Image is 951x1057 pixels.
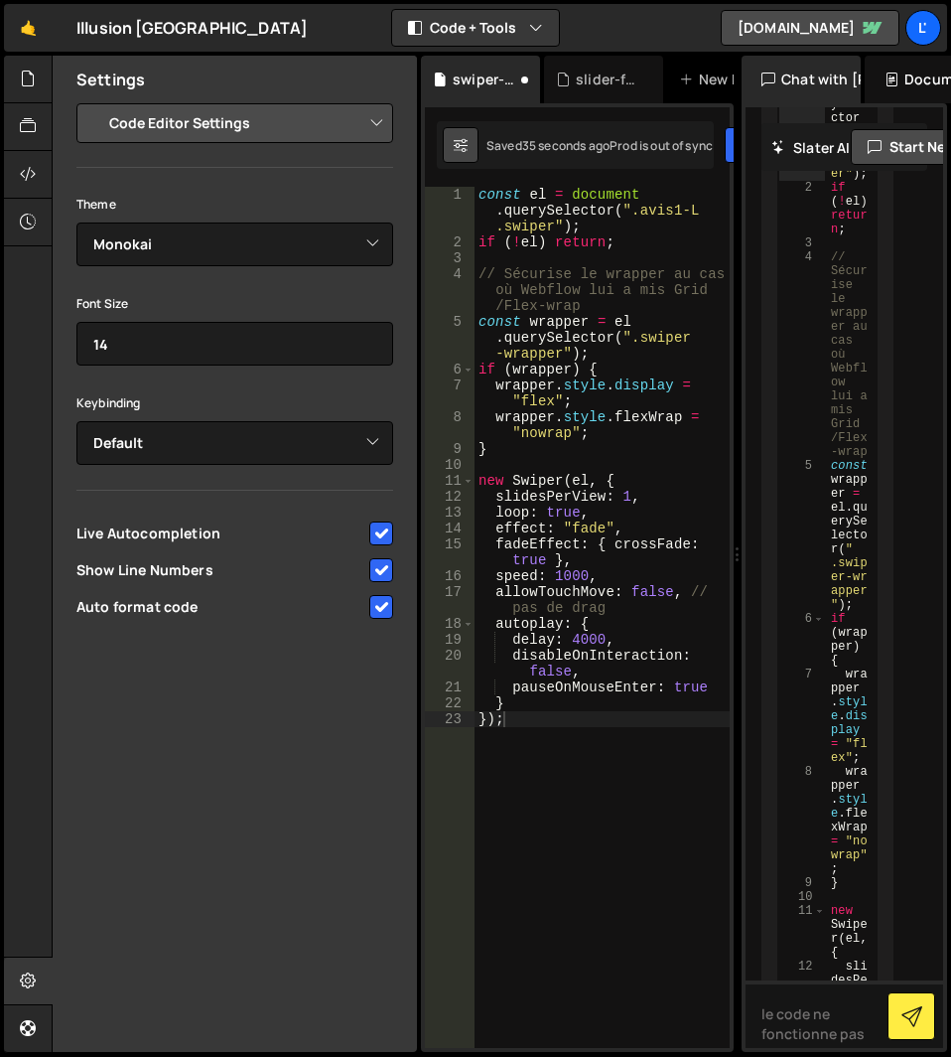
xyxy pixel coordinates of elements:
[425,584,475,616] div: 17
[425,536,475,568] div: 15
[425,250,475,266] div: 3
[425,648,475,679] div: 20
[425,489,475,505] div: 12
[4,4,53,52] a: 🤙
[779,181,825,236] div: 2
[425,457,475,473] div: 10
[453,70,516,89] div: swiper-testimonials.js
[425,695,475,711] div: 22
[425,632,475,648] div: 19
[425,362,475,377] div: 6
[76,597,366,617] span: Auto format code
[905,10,941,46] a: L'
[425,377,475,409] div: 7
[771,138,851,157] h2: Slater AI
[779,612,825,668] div: 6
[425,266,475,314] div: 4
[725,127,821,163] button: Save
[742,56,861,103] div: Chat with [PERSON_NAME] AI
[522,137,610,154] div: 35 seconds ago
[779,250,825,459] div: 4
[425,234,475,250] div: 2
[392,10,559,46] button: Code + Tools
[425,679,475,695] div: 21
[425,409,475,441] div: 8
[779,668,825,765] div: 7
[721,10,899,46] a: [DOMAIN_NAME]
[76,393,141,413] label: Keybinding
[779,890,825,904] div: 10
[486,137,610,154] div: Saved
[779,876,825,890] div: 9
[779,765,825,876] div: 8
[76,294,128,314] label: Font Size
[425,441,475,457] div: 9
[76,195,116,215] label: Theme
[425,711,475,727] div: 23
[425,473,475,489] div: 11
[425,616,475,632] div: 18
[425,314,475,362] div: 5
[779,960,825,1015] div: 12
[76,69,145,90] h2: Settings
[779,459,825,612] div: 5
[576,70,639,89] div: slider-file.js
[779,904,825,960] div: 11
[425,568,475,584] div: 16
[76,560,366,580] span: Show Line Numbers
[779,236,825,250] div: 3
[425,187,475,234] div: 1
[76,524,366,543] span: Live Autocompletion
[425,521,475,536] div: 14
[76,16,308,40] div: Illusion [GEOGRAPHIC_DATA]
[610,137,713,154] div: Prod is out of sync
[679,70,762,89] div: New File
[425,505,475,521] div: 13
